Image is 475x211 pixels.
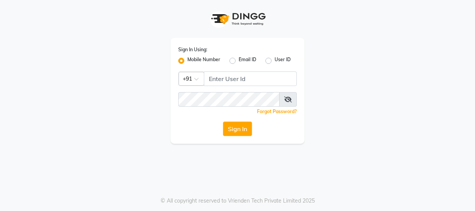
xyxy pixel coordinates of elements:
a: Forgot Password? [257,109,297,114]
label: Mobile Number [187,56,220,65]
input: Username [178,92,280,107]
label: Sign In Using: [178,46,207,53]
input: Username [204,71,297,86]
button: Sign In [223,122,252,136]
label: Email ID [239,56,256,65]
label: User ID [275,56,291,65]
img: logo1.svg [207,8,268,30]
